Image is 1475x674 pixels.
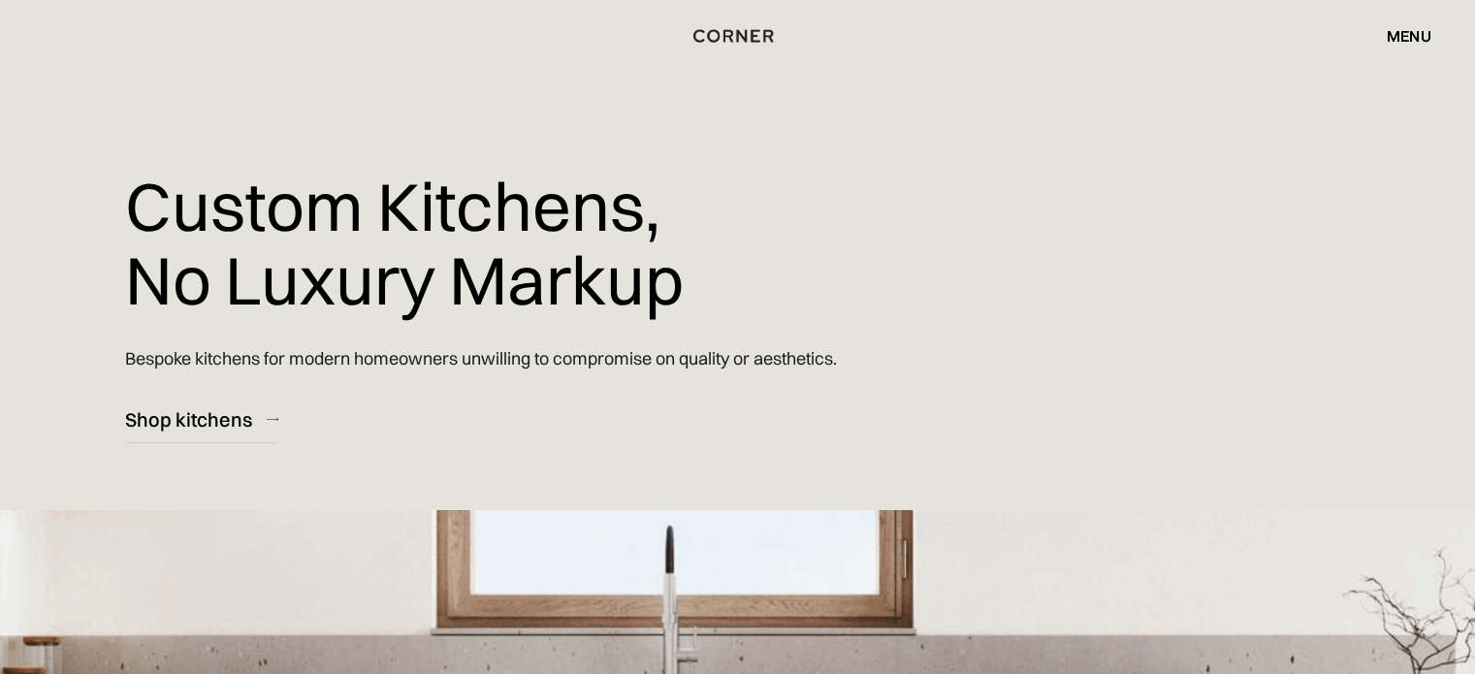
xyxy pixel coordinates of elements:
p: Bespoke kitchens for modern homeowners unwilling to compromise on quality or aesthetics. [125,331,837,386]
div: menu [1367,19,1431,52]
div: menu [1387,28,1431,44]
a: home [687,23,787,48]
h1: Custom Kitchens, No Luxury Markup [125,155,684,331]
div: Shop kitchens [125,406,252,433]
a: Shop kitchens [125,396,278,443]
